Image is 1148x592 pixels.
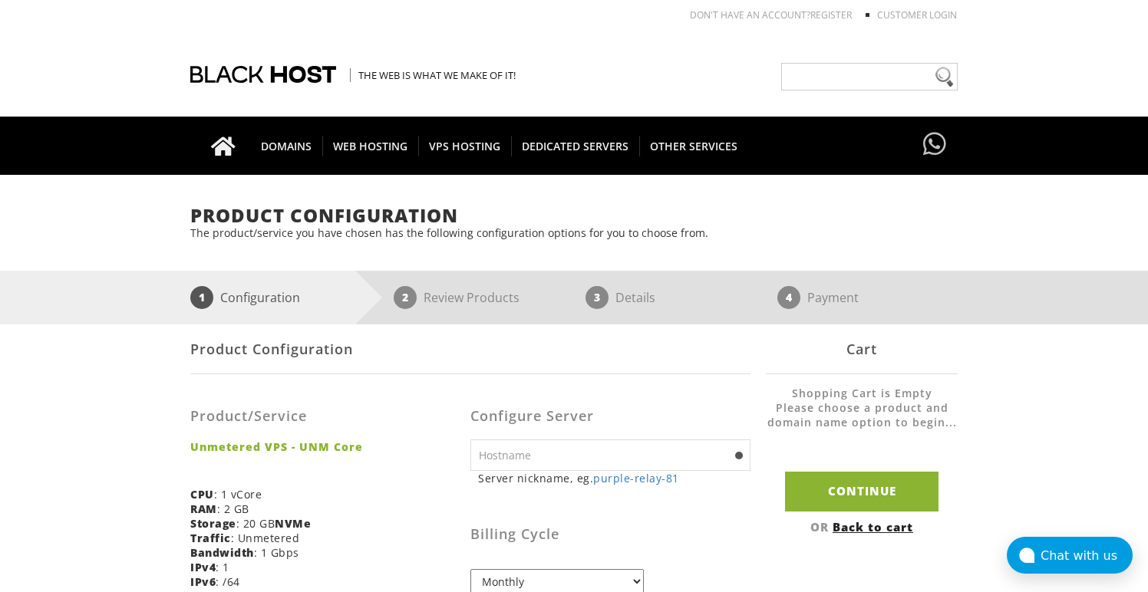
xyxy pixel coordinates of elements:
[424,286,520,309] p: Review Products
[190,225,958,240] p: The product/service you have chosen has the following configuration options for you to choose from.
[190,502,217,516] b: RAM
[833,519,913,534] a: Back to cart
[470,409,750,424] h3: Configure Server
[478,471,750,485] small: Server nickname, eg.
[190,516,236,531] b: Storage
[190,560,216,574] b: IPv4
[196,117,251,175] a: Go to homepage
[766,386,958,445] li: Shopping Cart is Empty Please choose a product and domain name option to begin...
[766,519,958,534] div: OR
[190,545,254,560] b: Bandwidth
[919,117,950,173] a: Have questions?
[190,487,214,502] b: CPU
[220,286,300,309] p: Configuration
[190,324,750,374] div: Product Configuration
[350,68,516,82] span: The Web is what we make of it!
[615,286,655,309] p: Details
[322,136,419,156] span: WEB HOSTING
[1007,537,1133,574] button: Chat with us
[322,117,419,175] a: WEB HOSTING
[418,117,512,175] a: VPS HOSTING
[190,531,231,545] b: Traffic
[190,409,459,424] h3: Product/Service
[511,136,640,156] span: DEDICATED SERVERS
[639,136,748,156] span: OTHER SERVICES
[470,527,750,542] h3: Billing Cycle
[418,136,512,156] span: VPS HOSTING
[511,117,640,175] a: DEDICATED SERVERS
[1041,548,1133,563] div: Chat with us
[781,63,958,90] input: Need help?
[810,8,852,21] a: REGISTER
[250,117,323,175] a: DOMAINS
[593,471,679,485] a: purple-relay-81
[877,8,957,21] a: Customer Login
[807,286,859,309] p: Payment
[785,472,939,511] input: Continue
[470,439,750,471] input: Hostname
[250,136,323,156] span: DOMAINS
[190,206,958,225] h1: Product Configuration
[639,117,748,175] a: OTHER SERVICES
[190,574,216,589] b: IPv6
[275,516,311,531] b: NVMe
[394,286,417,309] span: 2
[190,286,213,309] span: 1
[190,439,459,454] strong: Unmetered VPS - UNM Core
[586,286,609,309] span: 3
[777,286,800,309] span: 4
[766,324,958,374] div: Cart
[667,8,852,21] li: Don't have an account?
